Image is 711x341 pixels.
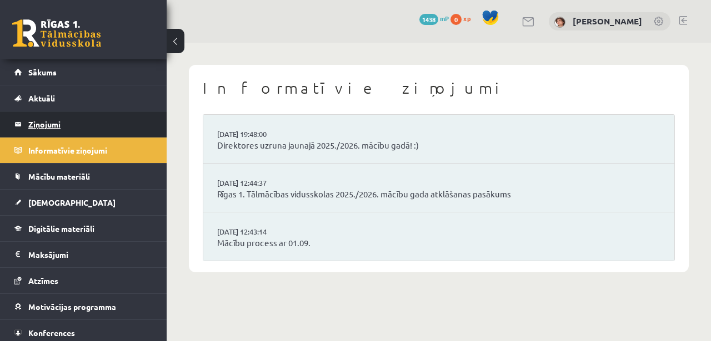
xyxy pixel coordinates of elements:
legend: Maksājumi [28,242,153,267]
span: Mācību materiāli [28,171,90,181]
a: [DEMOGRAPHIC_DATA] [14,190,153,215]
span: xp [463,14,470,23]
span: Konferences [28,328,75,338]
a: Ziņojumi [14,111,153,137]
a: Motivācijas programma [14,294,153,319]
a: [DATE] 19:48:00 [217,129,301,140]
span: Digitālie materiāli [28,223,94,233]
span: Atzīmes [28,276,58,286]
legend: Ziņojumi [28,111,153,137]
a: Rīgas 1. Tālmācības vidusskola [12,19,101,47]
legend: Informatīvie ziņojumi [28,138,153,163]
span: mP [440,14,449,23]
a: 0 xp [450,14,476,23]
a: Aktuāli [14,85,153,111]
a: [DATE] 12:44:37 [217,177,301,189]
a: Mācību process ar 01.09. [217,237,660,250]
a: 1438 mP [419,14,449,23]
span: Sākums [28,67,57,77]
a: [PERSON_NAME] [573,16,642,27]
span: Aktuāli [28,93,55,103]
a: Digitālie materiāli [14,216,153,241]
a: Sākums [14,59,153,85]
a: Mācību materiāli [14,164,153,189]
a: [DATE] 12:43:14 [217,226,301,237]
a: Maksājumi [14,242,153,267]
a: Rīgas 1. Tālmācības vidusskolas 2025./2026. mācību gada atklāšanas pasākums [217,188,660,201]
a: Direktores uzruna jaunajā 2025./2026. mācību gadā! :) [217,139,660,152]
h1: Informatīvie ziņojumi [203,79,675,98]
a: Informatīvie ziņojumi [14,138,153,163]
a: Atzīmes [14,268,153,293]
span: 1438 [419,14,438,25]
span: 0 [450,14,462,25]
span: Motivācijas programma [28,302,116,312]
span: [DEMOGRAPHIC_DATA] [28,197,116,207]
img: Artūrs Meržans [554,17,565,28]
